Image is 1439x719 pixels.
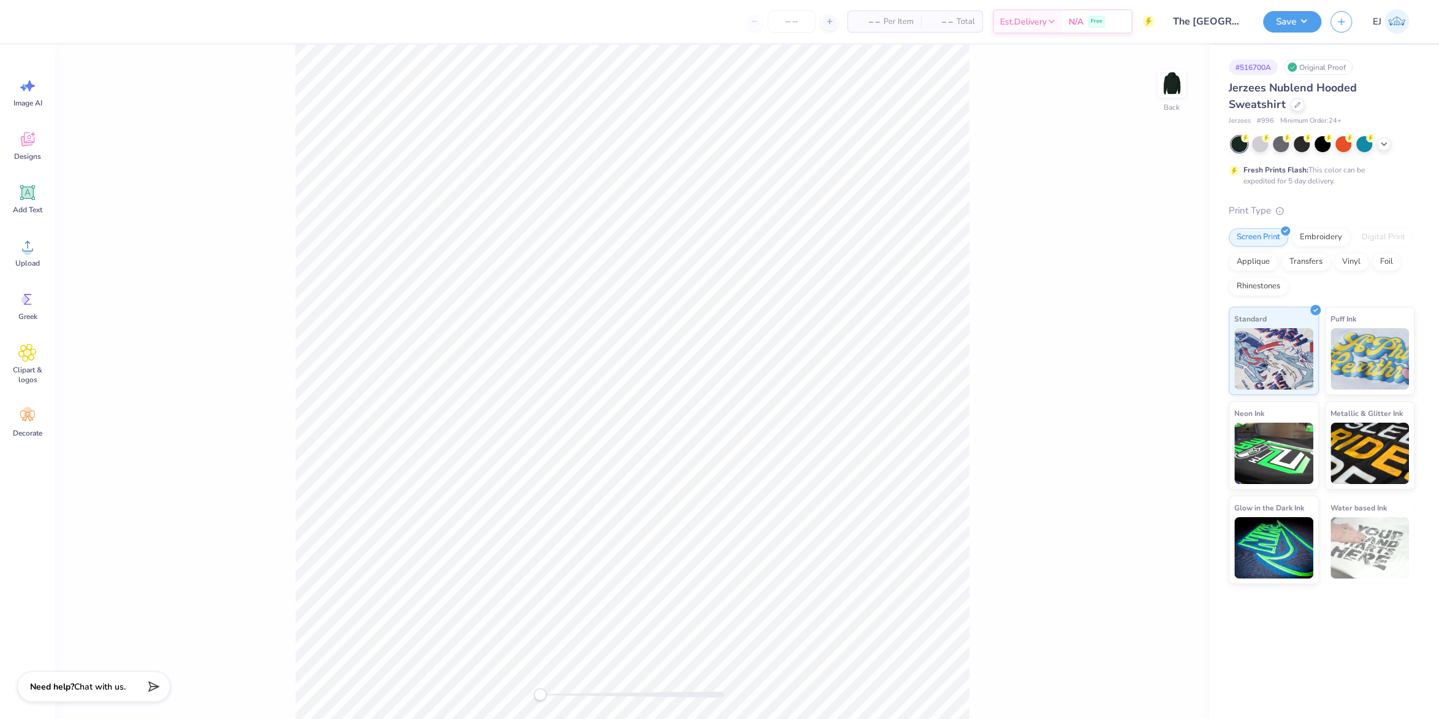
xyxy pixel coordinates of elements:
div: Print Type [1229,204,1414,218]
img: Standard [1234,328,1313,390]
span: Add Text [13,205,42,215]
span: – – [928,15,953,28]
span: Jerzees Nublend Hooded Sweatshirt [1229,80,1357,112]
span: Jerzees [1229,116,1251,126]
input: Untitled Design [1164,9,1254,34]
span: Total [956,15,975,28]
div: Foil [1372,253,1401,271]
span: Upload [15,258,40,268]
span: Standard [1234,312,1267,325]
div: This color can be expedited for 5 day delivery. [1243,164,1394,186]
span: Glow in the Dark Ink [1234,501,1304,514]
button: Save [1263,11,1321,33]
span: Per Item [884,15,914,28]
strong: Need help? [30,681,74,693]
div: Vinyl [1334,253,1368,271]
img: Puff Ink [1330,328,1410,390]
img: Glow in the Dark Ink [1234,517,1313,579]
div: # 516700A [1229,60,1278,75]
img: Metallic & Glitter Ink [1330,423,1410,484]
span: # 996 [1257,116,1274,126]
div: Embroidery [1292,228,1350,247]
span: Designs [14,152,41,161]
span: Image AI [13,98,42,108]
span: Metallic & Glitter Ink [1330,407,1403,420]
span: Water based Ink [1330,501,1387,514]
strong: Fresh Prints Flash: [1243,165,1308,175]
div: Applique [1229,253,1278,271]
div: Transfers [1281,253,1330,271]
div: Original Proof [1284,60,1353,75]
img: Neon Ink [1234,423,1313,484]
div: Back [1164,102,1180,113]
span: Free [1091,17,1102,26]
span: – – [855,15,880,28]
img: Edgardo Jr [1384,9,1409,34]
span: Minimum Order: 24 + [1280,116,1342,126]
span: Est. Delivery [1000,15,1047,28]
span: Clipart & logos [7,365,48,385]
span: Puff Ink [1330,312,1356,325]
img: Back [1159,71,1184,96]
a: EJ [1367,9,1414,34]
img: Water based Ink [1330,517,1410,579]
div: Accessibility label [534,688,546,701]
span: Decorate [13,428,42,438]
div: Screen Print [1229,228,1288,247]
span: Chat with us. [74,681,126,693]
span: EJ [1373,15,1381,29]
span: Neon Ink [1234,407,1264,420]
span: Greek [18,312,37,321]
div: Digital Print [1354,228,1413,247]
div: Rhinestones [1229,277,1288,296]
span: N/A [1069,15,1083,28]
input: – – [768,10,815,33]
